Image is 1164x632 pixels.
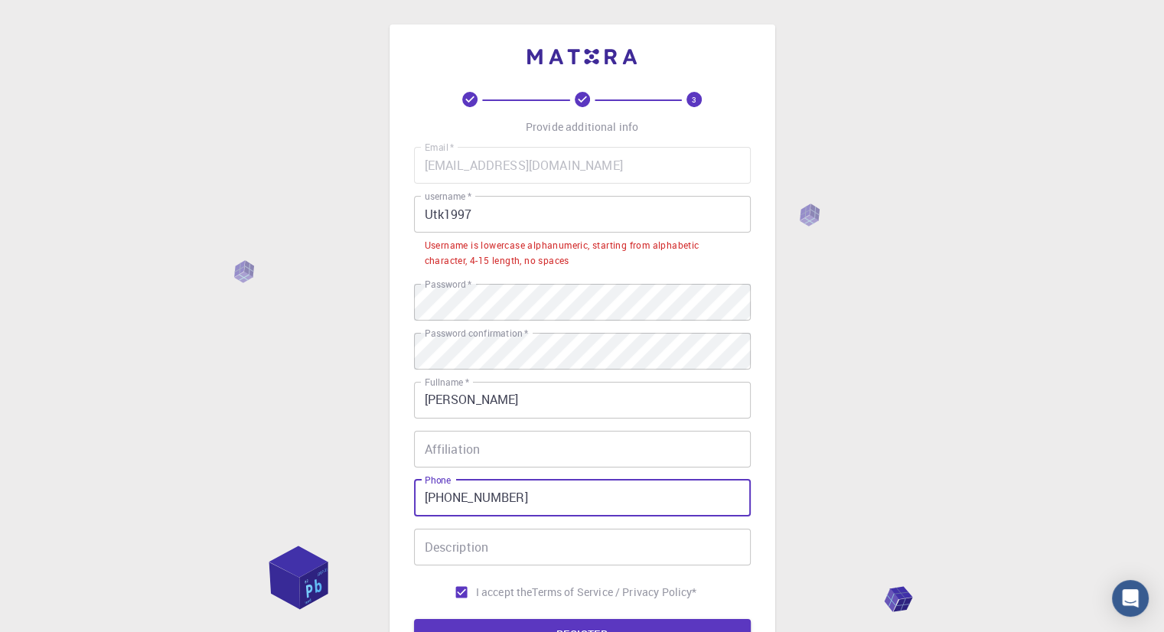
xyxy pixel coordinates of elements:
label: Password confirmation [425,327,528,340]
label: Phone [425,474,451,487]
label: Email [425,141,454,154]
span: I accept the [476,585,533,600]
p: Provide additional info [526,119,638,135]
div: Username is lowercase alphanumeric, starting from alphabetic character, 4-15 length, no spaces [425,238,740,269]
div: Open Intercom Messenger [1112,580,1149,617]
label: Fullname [425,376,469,389]
label: username [425,190,471,203]
text: 3 [692,94,696,105]
label: Password [425,278,471,291]
a: Terms of Service / Privacy Policy* [532,585,696,600]
p: Terms of Service / Privacy Policy * [532,585,696,600]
